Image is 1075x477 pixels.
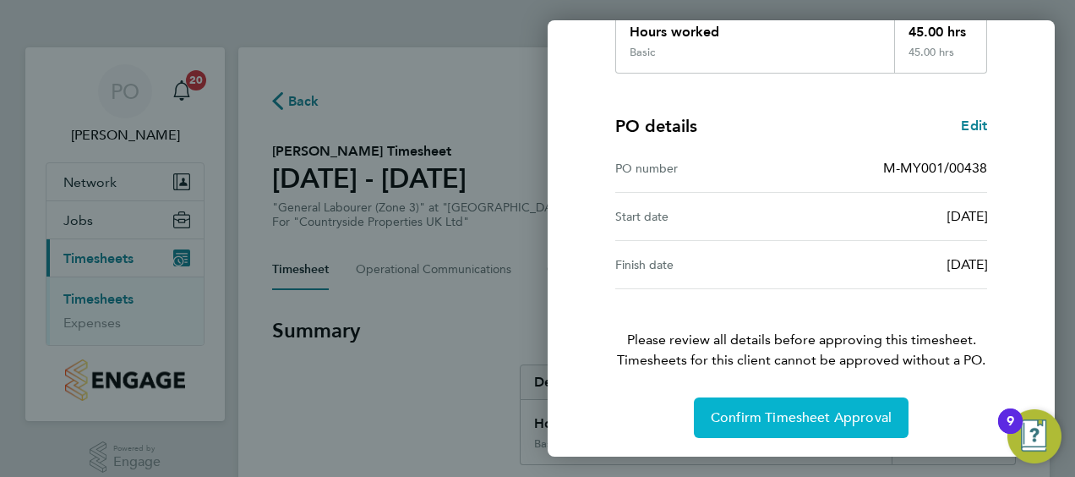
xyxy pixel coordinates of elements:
[894,46,987,73] div: 45.00 hrs
[883,160,987,176] span: M-MY001/00438
[615,114,697,138] h4: PO details
[615,206,801,227] div: Start date
[694,397,909,438] button: Confirm Timesheet Approval
[630,46,655,59] div: Basic
[961,116,987,136] a: Edit
[595,350,1007,370] span: Timesheets for this client cannot be approved without a PO.
[711,409,892,426] span: Confirm Timesheet Approval
[595,289,1007,370] p: Please review all details before approving this timesheet.
[801,206,987,227] div: [DATE]
[961,118,987,134] span: Edit
[616,8,894,46] div: Hours worked
[615,255,801,275] div: Finish date
[894,8,987,46] div: 45.00 hrs
[615,158,801,178] div: PO number
[1007,421,1014,443] div: 9
[1007,409,1061,463] button: Open Resource Center, 9 new notifications
[801,255,987,275] div: [DATE]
